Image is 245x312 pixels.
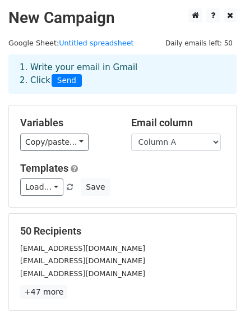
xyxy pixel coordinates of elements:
h5: Variables [20,117,114,129]
span: Daily emails left: 50 [161,37,237,49]
a: Untitled spreadsheet [59,39,133,47]
a: Templates [20,162,68,174]
small: [EMAIL_ADDRESS][DOMAIN_NAME] [20,269,145,278]
h5: 50 Recipients [20,225,225,237]
a: Load... [20,178,63,196]
a: Daily emails left: 50 [161,39,237,47]
a: Copy/paste... [20,134,89,151]
h2: New Campaign [8,8,237,27]
small: Google Sheet: [8,39,134,47]
a: +47 more [20,285,67,299]
button: Save [81,178,110,196]
div: 1. Write your email in Gmail 2. Click [11,61,234,87]
small: [EMAIL_ADDRESS][DOMAIN_NAME] [20,256,145,265]
h5: Email column [131,117,225,129]
span: Send [52,74,82,88]
small: [EMAIL_ADDRESS][DOMAIN_NAME] [20,244,145,253]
